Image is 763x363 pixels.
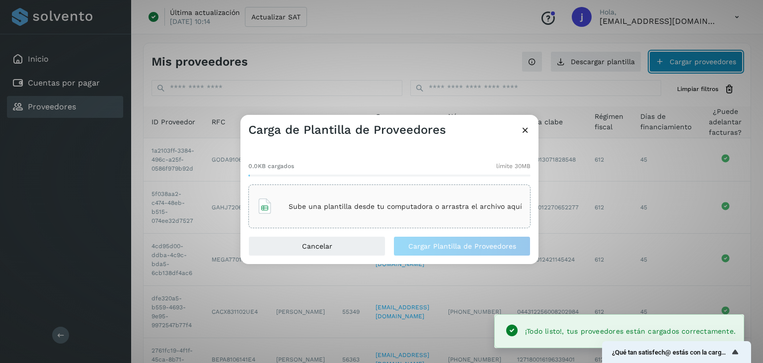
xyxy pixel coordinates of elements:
[612,346,741,358] button: Mostrar encuesta - ¿Qué tan satisfech@ estás con la carga de tus proveedores?
[289,202,522,211] p: Sube una plantilla desde tu computadora o arrastra el archivo aquí
[302,243,332,250] span: Cancelar
[612,349,729,356] span: ¿Qué tan satisfech@ estás con la carga de tus proveedores?
[248,123,446,137] h3: Carga de Plantilla de Proveedores
[248,162,294,171] span: 0.0KB cargados
[393,236,531,256] button: Cargar Plantilla de Proveedores
[496,162,531,171] span: límite 30MB
[408,243,516,250] span: Cargar Plantilla de Proveedores
[248,236,385,256] button: Cancelar
[525,327,736,335] span: ¡Todo listo!, tus proveedores están cargados correctamente.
